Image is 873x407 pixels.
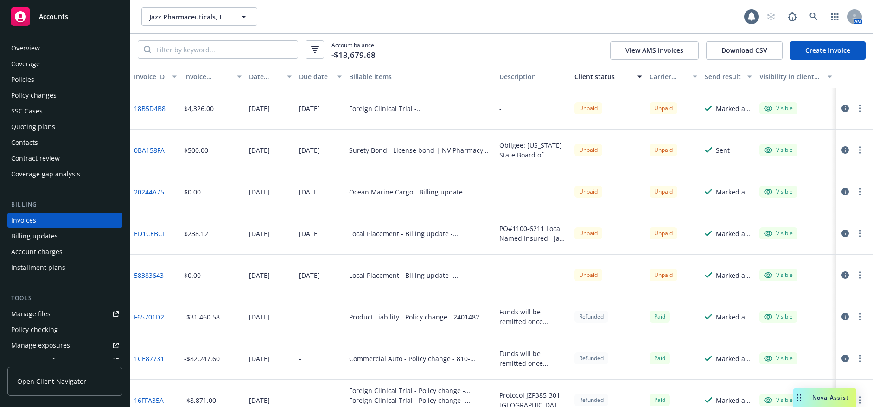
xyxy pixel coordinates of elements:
a: Overview [7,41,122,56]
a: Accounts [7,4,122,30]
a: Switch app [826,7,844,26]
div: Unpaid [574,102,602,114]
a: Coverage [7,56,122,71]
div: Visible [764,313,793,321]
div: Manage files [11,307,51,321]
div: [DATE] [249,187,270,197]
a: 20244A75 [134,187,164,197]
div: Coverage [11,56,40,71]
div: [DATE] [249,354,270,363]
div: [DATE] [249,145,270,155]
a: SSC Cases [7,104,122,119]
div: $500.00 [184,145,208,155]
div: PO#1100-6211 Local Named Insured - Jazz Pharmaceuticals ANZ Pty Ltd. Policy #: 10M8274597 [499,224,567,243]
div: [DATE] [299,187,320,197]
div: Coverage gap analysis [11,167,80,182]
a: Report a Bug [783,7,802,26]
div: Drag to move [793,388,805,407]
div: Invoices [11,213,36,228]
div: Send result [705,72,742,81]
button: Description [496,66,571,88]
button: Carrier status [646,66,701,88]
button: View AMS invoices [610,41,699,60]
div: Surety Bond - License bond | NV Pharmacy Bond (Jazz) - 0825807 [349,145,492,155]
a: Manage files [7,307,122,321]
button: Client status [571,66,646,88]
div: [DATE] [249,395,270,405]
a: Policy changes [7,88,122,103]
div: Marked as sent [716,104,752,113]
div: Unpaid [650,269,677,281]
a: Installment plans [7,260,122,275]
span: Accounts [39,13,68,20]
div: Contacts [11,135,38,150]
div: Billable items [349,72,492,81]
div: Refunded [574,352,608,364]
div: Foreign Clinical Trial - [GEOGRAPHIC_DATA]/JZP598-206 - HSLCET25026 [349,104,492,113]
div: [DATE] [299,104,320,113]
div: -$8,871.00 [184,395,216,405]
input: Filter by keyword... [151,41,298,58]
div: Invoice ID [134,72,166,81]
div: Carrier status [650,72,687,81]
button: Download CSV [706,41,783,60]
div: Obligee: [US_STATE] State Board of Pharmacy Bond Amount: $25,000 NV Pharmaceutical Wholesaler Bon... [499,140,567,160]
span: Paid [650,311,670,322]
button: Invoice amount [180,66,245,88]
div: Unpaid [650,102,677,114]
div: - [299,312,301,322]
div: Billing [7,200,122,209]
div: Marked as sent [716,270,752,280]
div: Overview [11,41,40,56]
div: Ocean Marine Cargo - Billing update - B1791XQ0001624 [349,187,492,197]
span: Paid [650,352,670,364]
button: Invoice ID [130,66,180,88]
a: Billing updates [7,229,122,244]
div: - [299,354,301,363]
div: Marked as sent [716,354,752,363]
a: Create Invoice [790,41,866,60]
a: Invoices [7,213,122,228]
a: F65701D2 [134,312,164,322]
div: -$82,247.60 [184,354,220,363]
div: Due date [299,72,331,81]
div: SSC Cases [11,104,43,119]
div: Paid [650,394,670,406]
button: Due date [295,66,345,88]
div: Unpaid [574,144,602,156]
span: Jazz Pharmaceuticals, Inc. [149,12,229,22]
button: Nova Assist [793,388,856,407]
a: Policies [7,72,122,87]
div: Policy changes [11,88,57,103]
div: Billing updates [11,229,58,244]
div: Installment plans [11,260,65,275]
a: 0BA158FA [134,145,165,155]
span: Account balance [331,41,376,58]
a: 1CE87731 [134,354,164,363]
div: - [499,187,502,197]
button: Jazz Pharmaceuticals, Inc. [141,7,257,26]
div: Unpaid [650,227,677,239]
a: Search [804,7,823,26]
div: Local Placement - Billing update - 10M8274597 [349,229,492,238]
a: Contract review [7,151,122,166]
div: Description [499,72,567,81]
div: - [499,104,502,113]
div: $0.00 [184,270,201,280]
div: Quoting plans [11,119,55,134]
a: 16FFA35A [134,395,164,405]
div: Sent [716,145,730,155]
div: Foreign Clinical Trial - Policy change - WIBCET24054 [349,395,492,405]
div: - [499,270,502,280]
a: Start snowing [762,7,780,26]
div: Policies [11,72,34,87]
div: [DATE] [299,270,320,280]
div: Visible [764,271,793,279]
div: Unpaid [574,186,602,197]
div: [DATE] [249,270,270,280]
div: Visible [764,188,793,196]
a: Manage exposures [7,338,122,353]
div: Contract review [11,151,60,166]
